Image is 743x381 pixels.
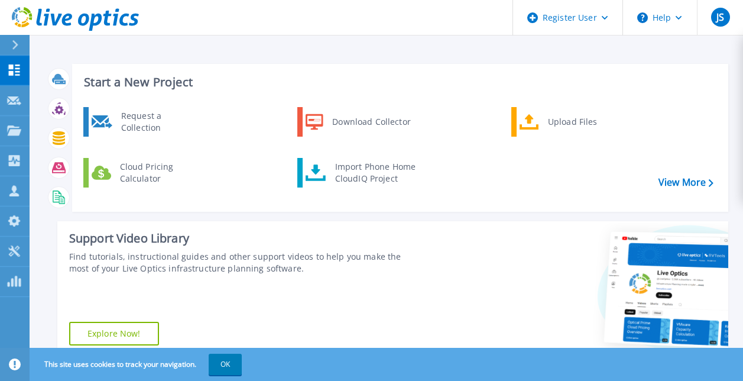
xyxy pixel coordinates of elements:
a: Explore Now! [69,322,159,346]
a: Download Collector [297,107,418,137]
div: Download Collector [326,110,416,134]
a: Upload Files [511,107,632,137]
a: Cloud Pricing Calculator [83,158,205,188]
h3: Start a New Project [84,76,713,89]
span: JS [716,12,724,22]
div: Cloud Pricing Calculator [114,161,202,185]
div: Find tutorials, instructional guides and other support videos to help you make the most of your L... [69,251,418,275]
div: Support Video Library [69,231,418,246]
button: OK [209,354,242,375]
div: Import Phone Home CloudIQ Project [329,161,421,185]
span: This site uses cookies to track your navigation. [33,354,242,375]
div: Request a Collection [115,110,202,134]
a: View More [658,177,713,188]
div: Upload Files [542,110,630,134]
a: Request a Collection [83,107,205,137]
